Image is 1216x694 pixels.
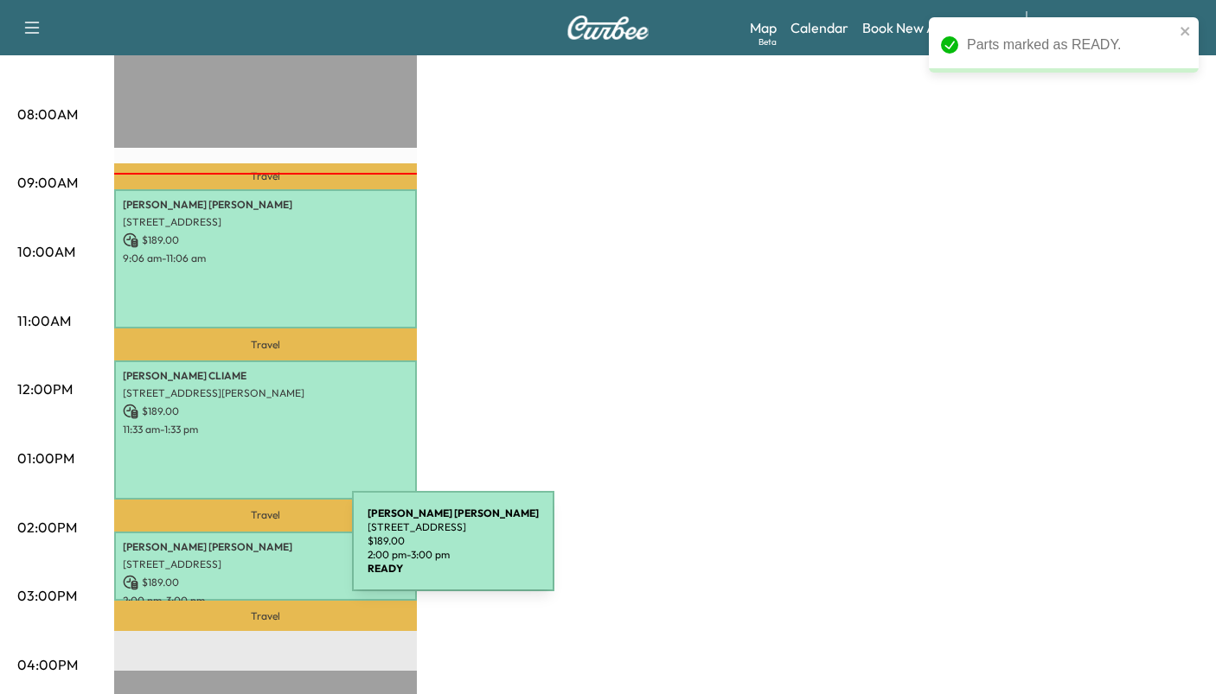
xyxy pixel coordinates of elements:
[566,16,650,40] img: Curbee Logo
[123,215,408,229] p: [STREET_ADDRESS]
[123,251,408,265] p: 9:06 am - 11:06 am
[17,379,73,399] p: 12:00PM
[123,369,408,383] p: [PERSON_NAME] CLIAME
[17,310,71,331] p: 11:00AM
[114,601,417,631] p: Travel
[114,500,417,531] p: Travel
[123,232,408,248] p: $ 189.00
[123,594,408,608] p: 2:00 pm - 3:00 pm
[862,17,1008,38] a: Book New Appointment
[750,17,777,38] a: MapBeta
[123,423,408,436] p: 11:33 am - 1:33 pm
[17,241,75,262] p: 10:00AM
[123,404,408,419] p: $ 189.00
[17,517,77,538] p: 02:00PM
[758,35,777,48] div: Beta
[368,548,539,562] p: 2:00 pm - 3:00 pm
[123,540,408,554] p: [PERSON_NAME] [PERSON_NAME]
[123,386,408,400] p: [STREET_ADDRESS][PERSON_NAME]
[790,17,848,38] a: Calendar
[123,198,408,212] p: [PERSON_NAME] [PERSON_NAME]
[123,575,408,590] p: $ 189.00
[123,557,408,571] p: [STREET_ADDRESS]
[1180,24,1192,38] button: close
[17,448,74,468] p: 01:00PM
[17,654,78,675] p: 04:00PM
[368,506,539,519] b: [PERSON_NAME] [PERSON_NAME]
[17,585,77,606] p: 03:00PM
[114,163,417,189] p: Travel
[368,562,403,575] b: READY
[114,328,417,360] p: Travel
[368,520,539,534] p: [STREET_ADDRESS]
[368,534,539,548] p: $ 189.00
[17,104,78,124] p: 08:00AM
[967,35,1174,55] div: Parts marked as READY.
[17,172,78,193] p: 09:00AM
